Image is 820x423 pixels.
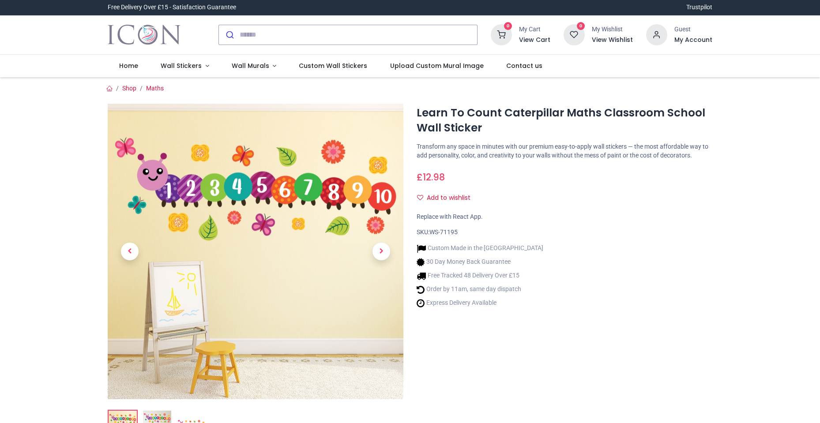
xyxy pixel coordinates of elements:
[417,171,445,183] span: £
[674,36,712,45] a: My Account
[417,299,543,308] li: Express Delivery Available
[122,85,136,92] a: Shop
[423,171,445,183] span: 12.98
[491,30,512,37] a: 0
[429,228,458,236] span: WS-71195
[108,22,181,47] img: Icon Wall Stickers
[417,191,478,206] button: Add to wishlistAdd to wishlist
[220,55,288,78] a: Wall Murals
[519,36,550,45] a: View Cart
[108,3,236,12] div: Free Delivery Over £15 - Satisfaction Guarantee
[161,61,202,70] span: Wall Stickers
[372,243,390,260] span: Next
[232,61,269,70] span: Wall Murals
[417,142,712,160] p: Transform any space in minutes with our premium easy-to-apply wall stickers — the most affordable...
[108,104,403,399] img: Learn To Count Caterpillar Maths Classroom School Wall Sticker
[592,36,633,45] a: View Wishlist
[299,61,367,70] span: Custom Wall Stickers
[504,22,512,30] sup: 0
[592,25,633,34] div: My Wishlist
[564,30,585,37] a: 0
[119,61,138,70] span: Home
[146,85,164,92] a: Maths
[417,244,543,253] li: Custom Made in the [GEOGRAPHIC_DATA]
[519,25,550,34] div: My Cart
[686,3,712,12] a: Trustpilot
[390,61,484,70] span: Upload Custom Mural Image
[417,285,543,294] li: Order by 11am, same day dispatch
[417,105,712,136] h1: Learn To Count Caterpillar Maths Classroom School Wall Sticker
[577,22,585,30] sup: 0
[417,228,712,237] div: SKU:
[417,258,543,267] li: 30 Day Money Back Guarantee
[506,61,542,70] span: Contact us
[359,148,403,355] a: Next
[417,195,423,201] i: Add to wishlist
[417,213,712,221] div: Replace with React App.
[108,148,152,355] a: Previous
[674,25,712,34] div: Guest
[121,243,139,260] span: Previous
[219,25,240,45] button: Submit
[149,55,220,78] a: Wall Stickers
[417,271,543,281] li: Free Tracked 48 Delivery Over £15
[108,22,181,47] a: Logo of Icon Wall Stickers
